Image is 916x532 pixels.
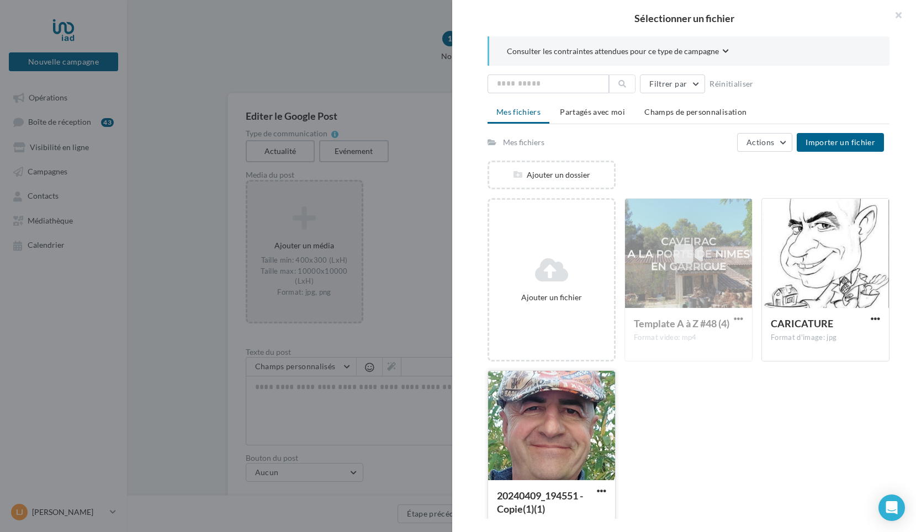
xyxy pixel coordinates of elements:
[771,317,833,329] span: CARICATURE
[878,494,905,521] div: Open Intercom Messenger
[489,169,614,180] div: Ajouter un dossier
[507,45,729,59] button: Consulter les contraintes attendues pour ce type de campagne
[494,292,610,303] div: Ajouter un fichier
[705,77,758,91] button: Réinitialiser
[797,133,884,152] button: Importer un fichier
[806,137,875,147] span: Importer un fichier
[497,518,606,528] div: Format d'image: png
[497,490,583,515] span: 20240409_194551 - Copie(1)(1)
[560,107,625,116] span: Partagés avec moi
[496,107,541,116] span: Mes fichiers
[507,46,719,57] span: Consulter les contraintes attendues pour ce type de campagne
[746,137,774,147] span: Actions
[644,107,746,116] span: Champs de personnalisation
[470,13,898,23] h2: Sélectionner un fichier
[503,137,544,148] div: Mes fichiers
[737,133,792,152] button: Actions
[771,333,880,343] div: Format d'image: jpg
[640,75,705,93] button: Filtrer par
